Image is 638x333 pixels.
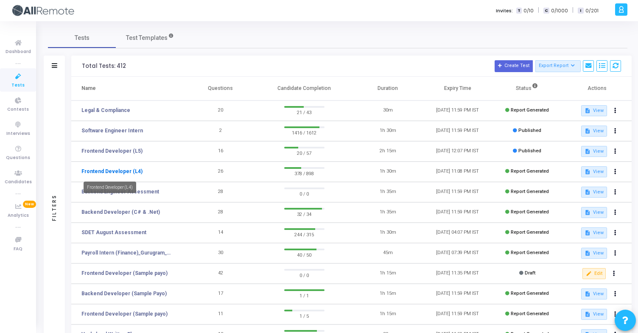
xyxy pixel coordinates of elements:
[353,263,423,284] td: 1h 15m
[511,229,549,235] span: Report Generated
[538,6,539,15] span: |
[71,77,186,101] th: Name
[81,147,143,155] a: Frontend Developer (L5)
[423,121,492,141] td: [DATE] 11:59 PM IST
[511,107,549,113] span: Report Generated
[423,202,492,223] td: [DATE] 11:59 PM IST
[535,60,581,72] button: Export Report
[186,182,255,202] td: 28
[6,154,30,162] span: Questions
[353,182,423,202] td: 1h 35m
[186,223,255,243] td: 14
[581,126,607,137] button: View
[511,209,549,215] span: Report Generated
[353,141,423,162] td: 2h 15m
[50,161,58,254] div: Filters
[585,311,590,317] mat-icon: description
[186,141,255,162] td: 16
[511,189,549,194] span: Report Generated
[284,291,325,299] span: 1 / 1
[81,168,143,175] a: Frontend Developer (L4)
[423,101,492,121] td: [DATE] 11:59 PM IST
[423,223,492,243] td: [DATE] 04:07 PM IST
[586,271,592,277] mat-icon: edit
[423,304,492,325] td: [DATE] 11:59 PM IST
[284,210,325,218] span: 32 / 34
[186,243,255,263] td: 30
[81,229,146,236] a: SDET August Assessment
[585,7,599,14] span: 0/201
[353,121,423,141] td: 1h 30m
[186,77,255,101] th: Questions
[581,207,607,218] button: View
[11,82,25,89] span: Tests
[581,187,607,198] button: View
[581,227,607,238] button: View
[353,202,423,223] td: 1h 35m
[551,7,568,14] span: 0/1000
[585,128,590,134] mat-icon: description
[511,168,549,174] span: Report Generated
[581,248,607,259] button: View
[82,63,126,70] div: Total Tests: 412
[518,128,541,133] span: Published
[14,246,22,253] span: FAQ
[81,310,168,318] a: Frontend Developer (Sample payo)
[284,271,325,279] span: 0 / 0
[284,250,325,259] span: 40 / 50
[582,268,606,279] button: Edit
[81,269,168,277] a: Frontend Developer (Sample payo)
[585,169,590,175] mat-icon: description
[353,162,423,182] td: 1h 30m
[585,250,590,256] mat-icon: description
[186,284,255,304] td: 17
[186,162,255,182] td: 26
[11,2,74,19] img: logo
[84,182,136,193] div: Frontend Developer (L4)
[75,34,90,42] span: Tests
[7,106,29,113] span: Contests
[353,243,423,263] td: 45m
[423,182,492,202] td: [DATE] 11:59 PM IST
[585,148,590,154] mat-icon: description
[423,141,492,162] td: [DATE] 12:07 PM IST
[284,311,325,320] span: 1 / 5
[581,105,607,116] button: View
[23,201,36,208] span: New
[423,243,492,263] td: [DATE] 07:39 PM IST
[186,263,255,284] td: 42
[543,8,549,14] span: C
[423,77,492,101] th: Expiry Time
[81,249,173,257] a: Payroll Intern (Finance)_Gurugram_Campus
[186,304,255,325] td: 11
[511,291,549,296] span: Report Generated
[516,8,522,14] span: T
[6,130,30,137] span: Interviews
[8,212,29,219] span: Analytics
[353,223,423,243] td: 1h 30m
[353,284,423,304] td: 1h 15m
[581,166,607,177] button: View
[496,7,513,14] label: Invites:
[581,309,607,320] button: View
[186,202,255,223] td: 28
[525,270,535,276] span: Draft
[578,8,583,14] span: I
[5,179,32,186] span: Candidates
[255,77,353,101] th: Candidate Completion
[581,288,607,299] button: View
[353,101,423,121] td: 30m
[511,311,549,316] span: Report Generated
[495,60,533,72] button: Create Test
[423,263,492,284] td: [DATE] 11:35 PM IST
[585,189,590,195] mat-icon: description
[585,210,590,215] mat-icon: description
[353,77,423,101] th: Duration
[492,77,562,101] th: Status
[581,146,607,157] button: View
[423,162,492,182] td: [DATE] 11:08 PM IST
[518,148,541,154] span: Published
[284,189,325,198] span: 0 / 0
[284,108,325,116] span: 21 / 43
[572,6,574,15] span: |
